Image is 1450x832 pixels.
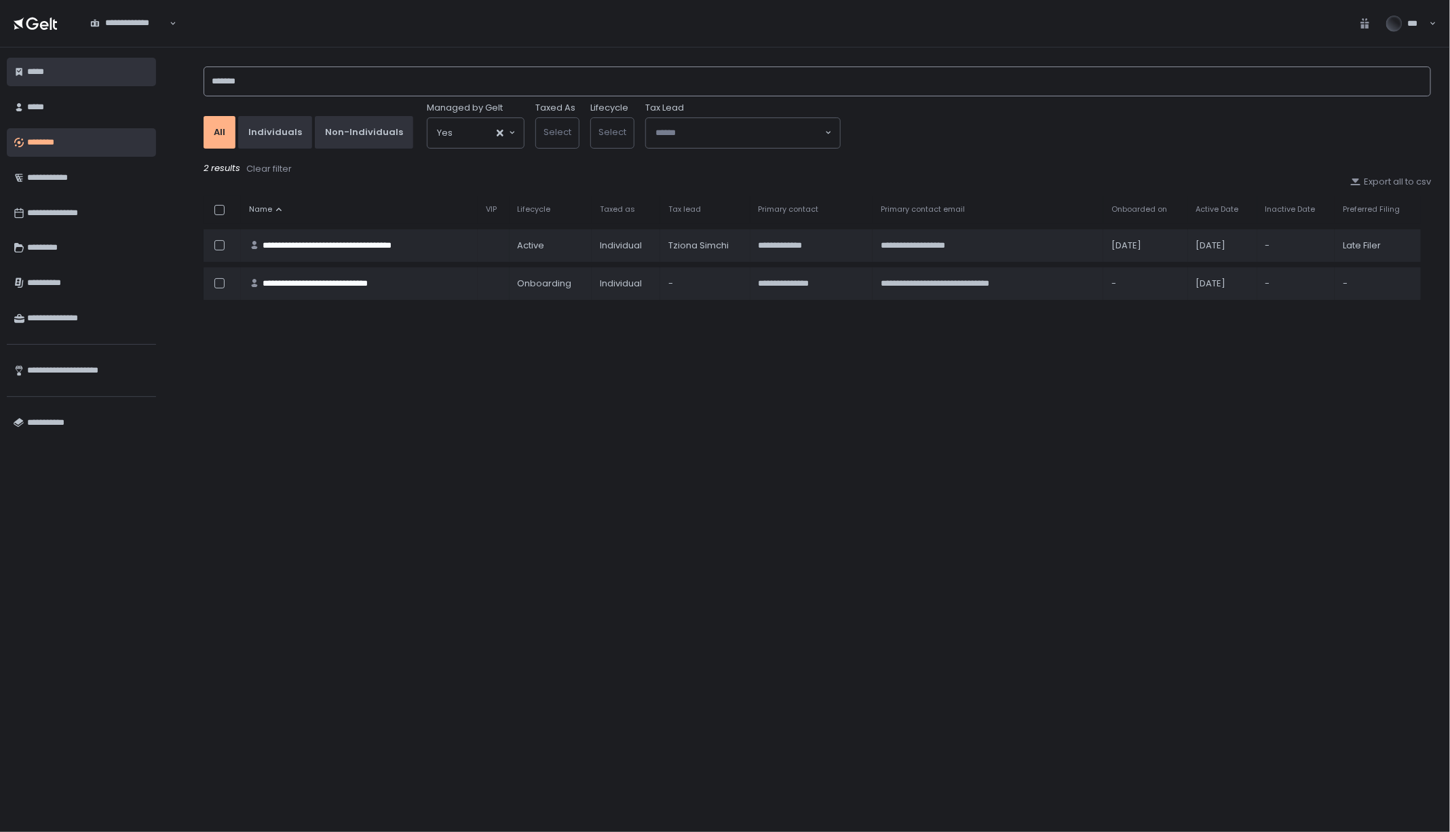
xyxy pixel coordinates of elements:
span: Managed by Gelt [427,102,503,114]
span: Primary contact [759,204,819,214]
div: Late Filer [1343,240,1413,252]
div: - [1111,278,1179,290]
span: Select [598,126,626,138]
span: Active Date [1196,204,1239,214]
div: Clear filter [246,163,292,175]
span: Select [543,126,571,138]
div: - [1265,278,1327,290]
button: Clear filter [246,162,292,176]
div: [DATE] [1196,240,1249,252]
div: [DATE] [1111,240,1179,252]
div: Search for option [81,10,176,37]
span: Tax Lead [645,102,684,114]
span: Inactive Date [1265,204,1316,214]
div: Individuals [248,126,302,138]
label: Lifecycle [590,102,628,114]
input: Search for option [655,126,824,140]
div: - [1265,240,1327,252]
input: Search for option [453,126,495,140]
span: Taxed as [600,204,635,214]
div: - [1343,278,1413,290]
label: Taxed As [535,102,575,114]
div: - [668,278,742,290]
span: Preferred Filing [1343,204,1400,214]
div: Individual [600,278,652,290]
div: Search for option [427,118,524,148]
button: Clear Selected [497,130,503,136]
button: Individuals [238,116,312,149]
span: onboarding [518,278,572,290]
div: [DATE] [1196,278,1249,290]
span: Yes [437,126,453,140]
span: Primary contact email [881,204,965,214]
span: VIP [486,204,497,214]
span: Name [249,204,272,214]
button: Export all to csv [1350,176,1431,188]
span: Onboarded on [1111,204,1167,214]
div: Tziona Simchi [668,240,742,252]
div: Search for option [646,118,840,148]
span: Lifecycle [518,204,551,214]
span: active [518,240,545,252]
button: All [204,116,235,149]
span: Tax lead [668,204,701,214]
input: Search for option [90,29,168,43]
div: All [214,126,225,138]
div: Individual [600,240,652,252]
button: Non-Individuals [315,116,413,149]
div: Non-Individuals [325,126,403,138]
div: 2 results [204,162,1431,176]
